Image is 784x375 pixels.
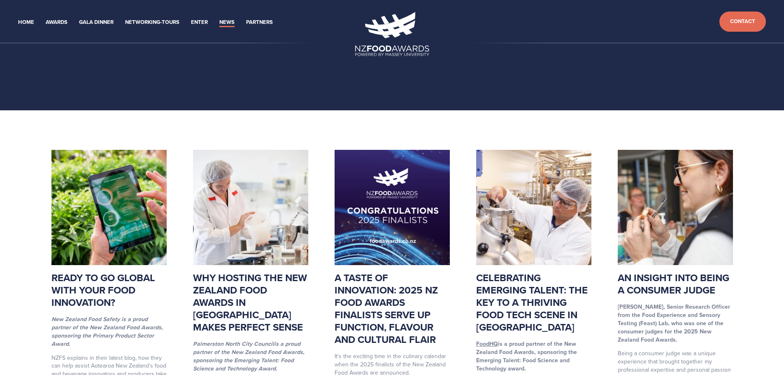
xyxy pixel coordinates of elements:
em: is a proud partner of the New Zealand Food Awards, sponsoring the Emerging Talent: Food Science a... [193,340,306,373]
a: FoodHQ [476,340,498,348]
img: An insight into being a consumer judge [618,150,733,265]
img: Why hosting the New Zealand Food Awards in Palmy makes perfect sense [193,150,308,265]
img: A taste of innovation: 2025 NZ Food Awards finalists serve up function, flavour and cultural flair [335,150,450,265]
a: Palmerston North City Council [193,340,274,348]
em: New Zealand Food Safety is a proud partner of the New Zealand Food Awards, sponsoring the Primary... [51,315,165,348]
strong: is a proud partner of the New Zealand Food Awards, sponsoring the Emerging Talent: Food Science a... [476,340,579,373]
a: A taste of innovation: 2025 NZ Food Awards finalists serve up function, flavour and cultural flair [335,270,438,347]
a: Awards [46,18,67,27]
a: Ready to go global with your food innovation? [51,270,155,310]
a: Enter [191,18,208,27]
img: Ready to go global with your food innovation? [51,150,167,265]
a: Networking-Tours [125,18,179,27]
a: Why hosting the New Zealand Food Awards in [GEOGRAPHIC_DATA] makes perfect sense [193,270,307,334]
a: Gala Dinner [79,18,114,27]
a: An insight into being a consumer judge [618,270,729,297]
a: Celebrating Emerging Talent: The Key to a thriving food tech scene in [GEOGRAPHIC_DATA] [476,270,588,334]
a: News [219,18,235,27]
a: Contact [719,12,766,32]
img: Celebrating Emerging Talent: The Key to a thriving food tech scene in New Zealand [476,150,591,265]
a: Partners [246,18,273,27]
a: Home [18,18,34,27]
strong: [PERSON_NAME], Senior Research Officer from the Food Experience and Sensory Testing (Feast) Lab, ... [618,303,732,344]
